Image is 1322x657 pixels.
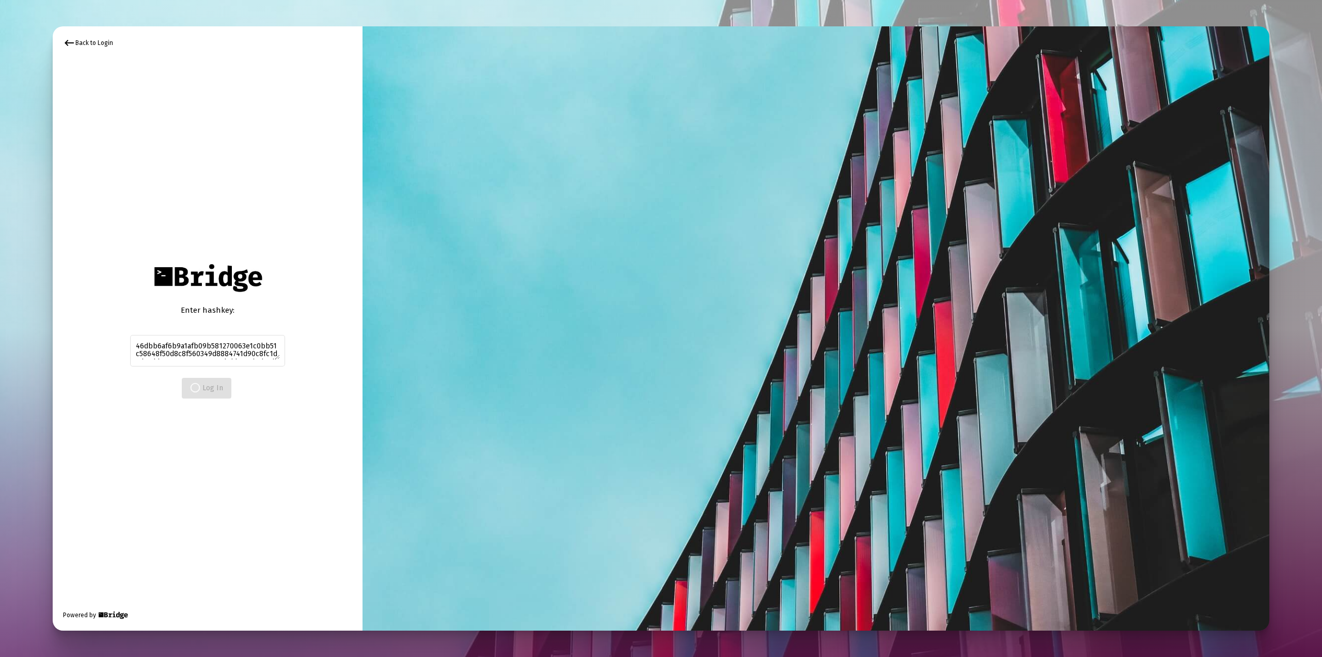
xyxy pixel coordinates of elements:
[182,378,231,399] button: Log In
[149,258,267,297] img: Bridge Financial Technology Logo
[190,384,223,392] span: Log In
[63,37,113,49] div: Back to Login
[63,37,75,49] mat-icon: keyboard_backspace
[63,610,129,620] div: Powered by
[97,610,129,620] img: Bridge Financial Technology Logo
[130,305,285,315] div: Enter hashkey:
